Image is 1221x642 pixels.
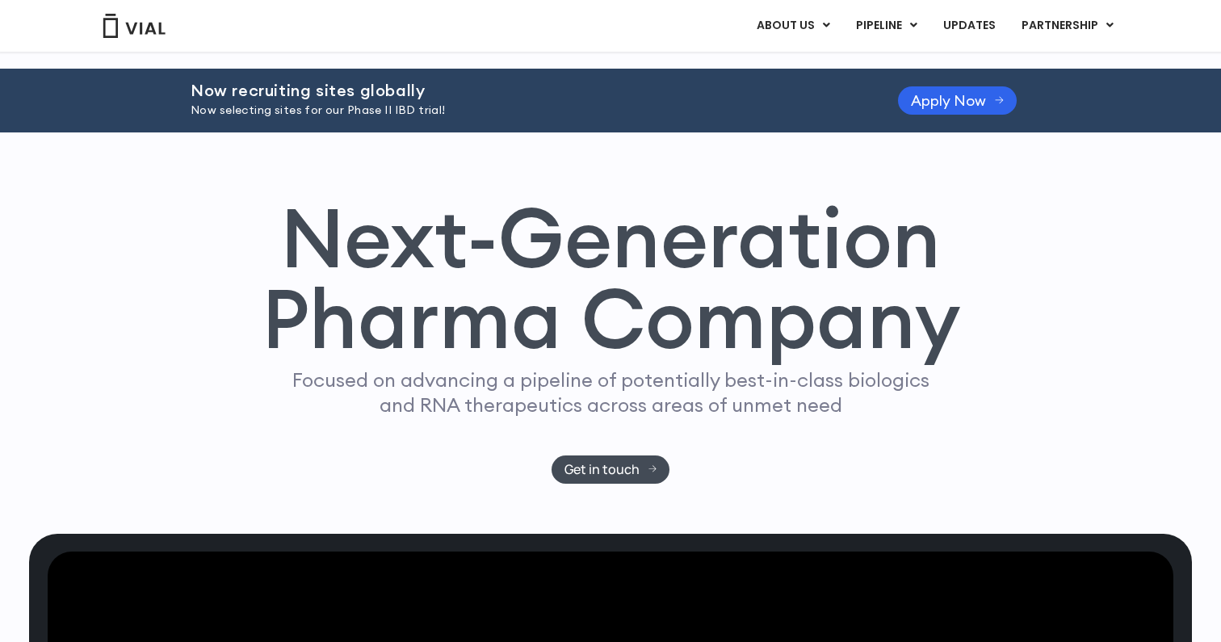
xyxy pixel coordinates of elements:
a: UPDATES [930,12,1008,40]
span: Get in touch [564,464,640,476]
a: Apply Now [898,86,1017,115]
span: Apply Now [911,94,986,107]
img: Vial Logo [102,14,166,38]
p: Focused on advancing a pipeline of potentially best-in-class biologics and RNA therapeutics acros... [285,367,936,418]
a: PARTNERSHIPMenu Toggle [1009,12,1127,40]
p: Now selecting sites for our Phase II IBD trial! [191,102,858,120]
h2: Now recruiting sites globally [191,82,858,99]
a: ABOUT USMenu Toggle [744,12,842,40]
a: PIPELINEMenu Toggle [843,12,929,40]
h1: Next-Generation Pharma Company [261,197,960,360]
a: Get in touch [552,455,670,484]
